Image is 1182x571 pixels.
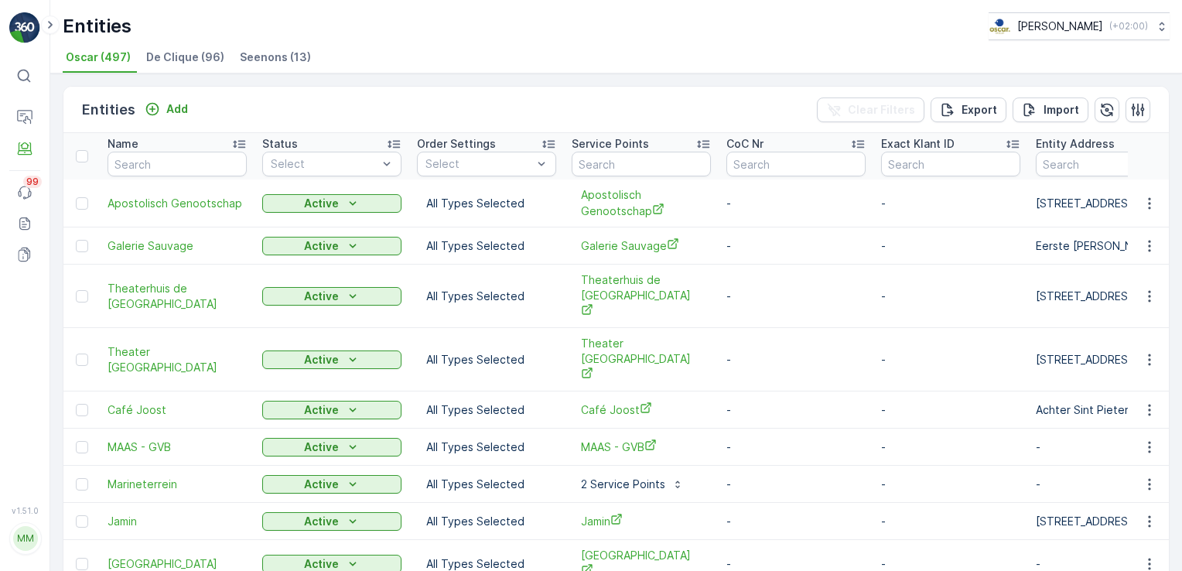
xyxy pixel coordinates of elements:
[581,336,702,383] span: Theater [GEOGRAPHIC_DATA]
[262,287,401,306] button: Active
[304,352,339,368] p: Active
[108,281,247,312] a: Theaterhuis de Berenkuil
[581,187,702,219] a: Apostolisch Genootschap
[108,281,247,312] span: Theaterhuis de [GEOGRAPHIC_DATA]
[76,404,88,416] div: Toggle Row Selected
[304,514,339,529] p: Active
[726,289,866,304] p: -
[108,238,247,254] a: Galerie Sauvage
[581,439,702,455] a: MAAS - GVB
[881,402,1020,418] p: -
[108,152,247,176] input: Search
[108,402,247,418] a: Café Joost
[76,290,88,303] div: Toggle Row Selected
[166,101,188,117] p: Add
[726,136,764,152] p: CoC Nr
[108,514,247,529] a: Jamin
[581,477,665,492] p: 2 Service Points
[76,515,88,528] div: Toggle Row Selected
[13,526,38,551] div: MM
[304,238,339,254] p: Active
[262,194,401,213] button: Active
[138,100,194,118] button: Add
[262,350,401,369] button: Active
[726,439,866,455] p: -
[240,50,311,65] span: Seenons (13)
[1036,136,1115,152] p: Entity Address
[108,344,247,375] a: Theater Utrecht
[989,18,1011,35] img: basis-logo_rgb2x.png
[76,478,88,491] div: Toggle Row Selected
[426,402,547,418] p: All Types Selected
[881,439,1020,455] p: -
[881,352,1020,368] p: -
[76,558,88,570] div: Toggle Row Selected
[881,289,1020,304] p: -
[417,136,496,152] p: Order Settings
[1109,20,1148,32] p: ( +02:00 )
[426,196,547,211] p: All Types Selected
[881,136,955,152] p: Exact Klant ID
[26,176,39,188] p: 99
[76,441,88,453] div: Toggle Row Selected
[726,352,866,368] p: -
[426,439,547,455] p: All Types Selected
[817,97,924,122] button: Clear Filters
[848,102,915,118] p: Clear Filters
[989,12,1170,40] button: [PERSON_NAME](+02:00)
[66,50,131,65] span: Oscar (497)
[426,238,547,254] p: All Types Selected
[881,152,1020,176] input: Search
[426,352,547,368] p: All Types Selected
[76,240,88,252] div: Toggle Row Selected
[262,401,401,419] button: Active
[572,152,711,176] input: Search
[726,238,866,254] p: -
[108,136,138,152] p: Name
[304,439,339,455] p: Active
[581,272,702,320] a: Theaterhuis de Berenkuil
[262,136,298,152] p: Status
[262,438,401,456] button: Active
[425,156,532,172] p: Select
[581,238,702,254] a: Galerie Sauvage
[726,514,866,529] p: -
[76,354,88,366] div: Toggle Row Selected
[262,475,401,494] button: Active
[262,237,401,255] button: Active
[146,50,224,65] span: De Clique (96)
[108,439,247,455] span: MAAS - GVB
[881,514,1020,529] p: -
[881,238,1020,254] p: -
[572,472,693,497] button: 2 Service Points
[426,514,547,529] p: All Types Selected
[1017,19,1103,34] p: [PERSON_NAME]
[581,272,702,320] span: Theaterhuis de [GEOGRAPHIC_DATA]
[581,402,702,418] a: Café Joost
[82,99,135,121] p: Entities
[426,477,547,492] p: All Types Selected
[108,344,247,375] span: Theater [GEOGRAPHIC_DATA]
[108,477,247,492] a: Marineterrein
[426,289,547,304] p: All Types Selected
[108,196,247,211] a: Apostolisch Genootschap
[262,512,401,531] button: Active
[726,152,866,176] input: Search
[572,136,649,152] p: Service Points
[881,196,1020,211] p: -
[1013,97,1088,122] button: Import
[726,477,866,492] p: -
[9,506,40,515] span: v 1.51.0
[931,97,1006,122] button: Export
[726,196,866,211] p: -
[581,336,702,383] a: Theater Utrecht
[581,513,702,529] a: Jamin
[9,518,40,559] button: MM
